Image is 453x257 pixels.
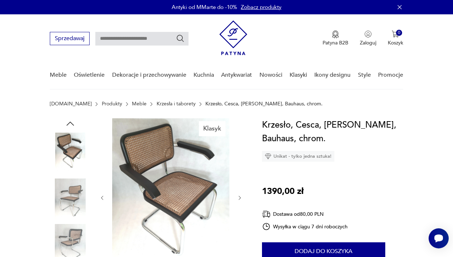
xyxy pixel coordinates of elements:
a: [DOMAIN_NAME] [50,101,92,107]
button: Sprzedawaj [50,32,90,45]
a: Klasyki [290,61,307,89]
a: Krzesła i taborety [157,101,196,107]
img: Patyna - sklep z meblami i dekoracjami vintage [219,20,247,55]
a: Promocje [378,61,403,89]
img: Ikona dostawy [262,210,271,219]
a: Nowości [259,61,282,89]
a: Ikony designu [314,61,351,89]
a: Antykwariat [221,61,252,89]
a: Zobacz produkty [241,4,281,11]
div: Unikat - tylko jedna sztuka! [262,151,334,162]
p: Krzesło, Cesca, [PERSON_NAME], Bauhaus, chrom. [205,101,323,107]
div: 0 [396,30,402,36]
button: Szukaj [176,34,185,43]
img: Ikona medalu [332,30,339,38]
div: Klasyk [199,121,225,136]
p: Zaloguj [360,39,376,46]
img: Ikona diamentu [265,153,271,160]
div: Wysyłka w ciągu 7 dni roboczych [262,222,348,231]
iframe: Smartsupp widget button [429,228,449,248]
a: Oświetlenie [74,61,105,89]
p: Antyki od MMarte do -10% [172,4,237,11]
a: Dekoracje i przechowywanie [112,61,186,89]
a: Kuchnia [194,61,214,89]
img: Zdjęcie produktu Krzesło, Cesca, M. Breuer, Bauhaus, chrom. [50,179,91,219]
a: Style [358,61,371,89]
a: Meble [50,61,67,89]
p: Koszyk [388,39,403,46]
div: Dostawa od 80,00 PLN [262,210,348,219]
h1: Krzesło, Cesca, [PERSON_NAME], Bauhaus, chrom. [262,118,403,146]
p: 1390,00 zł [262,185,304,198]
img: Ikona koszyka [392,30,399,38]
button: Patyna B2B [323,30,348,46]
button: 0Koszyk [388,30,403,46]
a: Produkty [102,101,122,107]
img: Zdjęcie produktu Krzesło, Cesca, M. Breuer, Bauhaus, chrom. [50,133,91,173]
a: Meble [132,101,147,107]
p: Patyna B2B [323,39,348,46]
button: Zaloguj [360,30,376,46]
a: Ikona medaluPatyna B2B [323,30,348,46]
img: Ikonka użytkownika [364,30,372,38]
a: Sprzedawaj [50,37,90,42]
